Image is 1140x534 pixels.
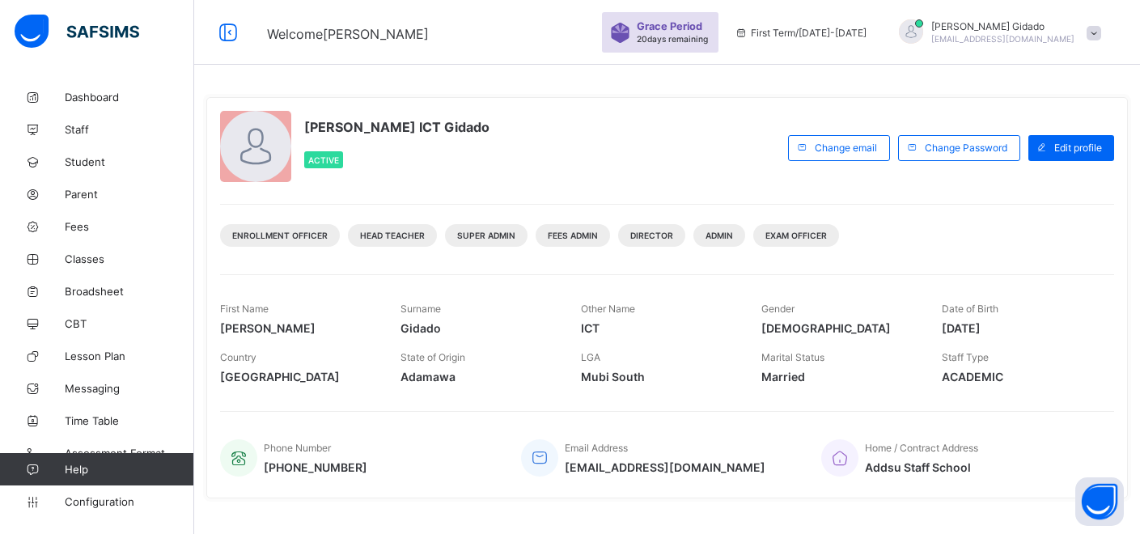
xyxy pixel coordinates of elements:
[65,382,194,395] span: Messaging
[865,442,978,454] span: Home / Contract Address
[637,20,702,32] span: Grace Period
[942,370,1098,384] span: ACADEMIC
[308,155,339,165] span: Active
[65,447,194,460] span: Assessment Format
[706,231,733,240] span: Admin
[637,34,708,44] span: 20 days remaining
[761,351,824,363] span: Marital Status
[220,351,256,363] span: Country
[220,370,376,384] span: [GEOGRAPHIC_DATA]
[65,91,194,104] span: Dashboard
[264,442,331,454] span: Phone Number
[1075,477,1124,526] button: Open asap
[815,142,877,154] span: Change email
[65,155,194,168] span: Student
[581,303,635,315] span: Other Name
[232,231,328,240] span: Enrollment Officer
[565,442,628,454] span: Email Address
[65,220,194,233] span: Fees
[400,303,441,315] span: Surname
[360,231,425,240] span: Head Teacher
[65,123,194,136] span: Staff
[400,351,465,363] span: State of Origin
[548,231,598,240] span: Fees Admin
[883,19,1109,46] div: MohammedGidado
[65,414,194,427] span: Time Table
[610,23,630,43] img: sticker-purple.71386a28dfed39d6af7621340158ba97.svg
[630,231,673,240] span: DIRECTOR
[65,252,194,265] span: Classes
[942,303,998,315] span: Date of Birth
[220,303,269,315] span: First Name
[267,26,429,42] span: Welcome [PERSON_NAME]
[65,463,193,476] span: Help
[581,370,737,384] span: Mubi South
[761,321,918,335] span: [DEMOGRAPHIC_DATA]
[581,351,600,363] span: LGA
[761,303,795,315] span: Gender
[1054,142,1102,154] span: Edit profile
[565,460,765,474] span: [EMAIL_ADDRESS][DOMAIN_NAME]
[264,460,367,474] span: [PHONE_NUMBER]
[65,495,193,508] span: Configuration
[304,119,489,135] span: [PERSON_NAME] ICT Gidado
[581,321,737,335] span: ICT
[65,350,194,362] span: Lesson Plan
[400,321,557,335] span: Gidado
[761,370,918,384] span: Married
[457,231,515,240] span: Super Admin
[400,370,557,384] span: Adamawa
[220,321,376,335] span: [PERSON_NAME]
[931,20,1074,32] span: [PERSON_NAME] Gidado
[925,142,1007,154] span: Change Password
[735,27,867,39] span: session/term information
[15,15,139,49] img: safsims
[942,321,1098,335] span: [DATE]
[65,188,194,201] span: Parent
[931,34,1074,44] span: [EMAIL_ADDRESS][DOMAIN_NAME]
[865,460,978,474] span: Addsu Staff School
[942,351,989,363] span: Staff Type
[65,317,194,330] span: CBT
[65,285,194,298] span: Broadsheet
[765,231,827,240] span: Exam Officer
